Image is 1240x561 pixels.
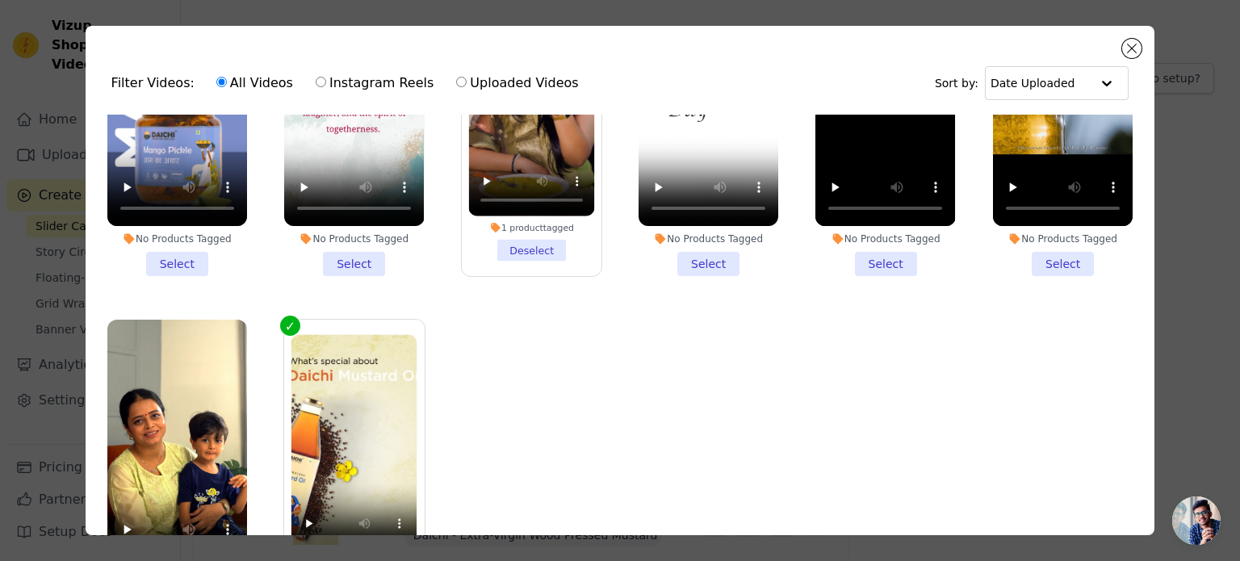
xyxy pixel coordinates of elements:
a: Open chat [1172,496,1221,545]
div: No Products Tagged [107,232,247,245]
div: No Products Tagged [639,232,778,245]
label: Instagram Reels [315,73,434,94]
div: No Products Tagged [284,232,424,245]
div: No Products Tagged [815,232,955,245]
div: No Products Tagged [993,232,1133,245]
div: 1 product tagged [468,222,594,233]
label: All Videos [216,73,294,94]
div: Filter Videos: [111,65,588,102]
label: Uploaded Videos [455,73,579,94]
div: Sort by: [935,66,1129,100]
button: Close modal [1122,39,1142,58]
